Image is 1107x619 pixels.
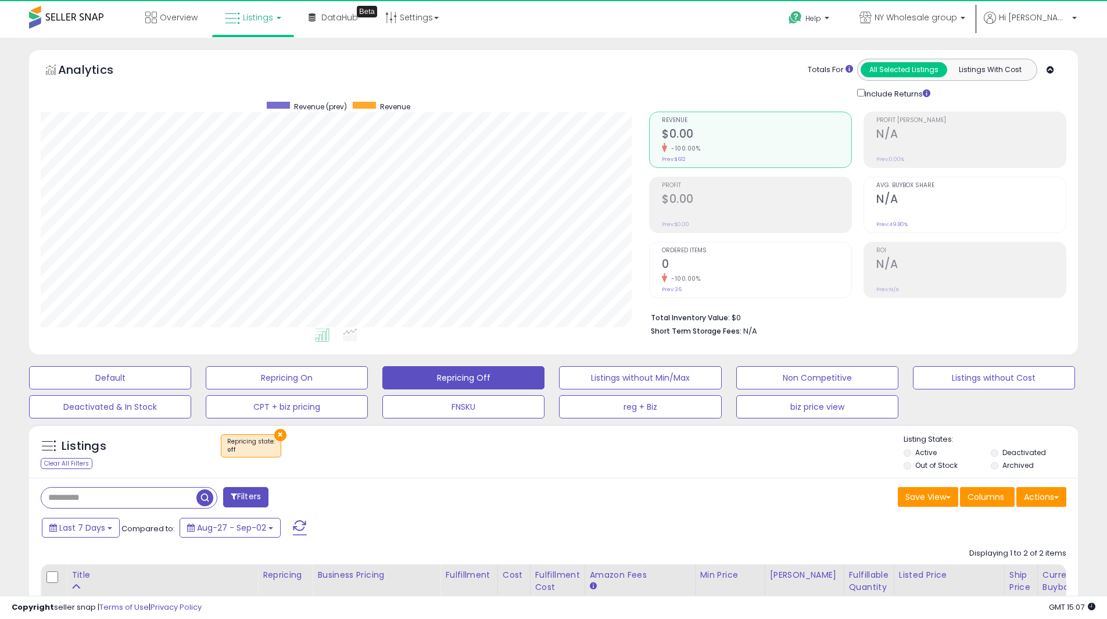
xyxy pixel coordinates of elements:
i: Get Help [788,10,803,25]
div: Listed Price [899,569,999,581]
div: Tooltip anchor [357,6,377,17]
span: Overview [160,12,198,23]
span: Ordered Items [662,248,851,254]
span: Listings [243,12,273,23]
p: Listing States: [904,434,1078,445]
div: Repricing [263,569,307,581]
a: Help [779,2,841,38]
b: Short Term Storage Fees: [651,326,741,336]
button: All Selected Listings [861,62,947,77]
button: Default [29,366,191,389]
button: biz price view [736,395,898,418]
small: -100.00% [667,144,700,153]
div: Include Returns [848,87,944,100]
span: Last 7 Days [59,522,105,534]
button: Listings without Min/Max [559,366,721,389]
span: Profit [662,183,851,189]
button: CPT + biz pricing [206,395,368,418]
button: Aug-27 - Sep-02 [180,518,281,538]
h5: Listings [62,438,106,455]
small: Prev: 49.80% [876,221,908,228]
label: Out of Stock [915,460,958,470]
h2: 0 [662,257,851,273]
button: × [274,429,286,441]
label: Archived [1002,460,1034,470]
li: $0 [651,310,1058,324]
span: Aug-27 - Sep-02 [197,522,266,534]
small: Prev: 0.00% [876,156,904,163]
div: Clear All Filters [41,458,92,469]
small: Prev: N/A [876,286,899,293]
div: Amazon Fees [590,569,690,581]
h2: N/A [876,192,1066,208]
span: DataHub [321,12,358,23]
div: Totals For [808,65,853,76]
button: reg + Biz [559,395,721,418]
div: Current Buybox Price [1042,569,1102,593]
h2: N/A [876,127,1066,143]
span: Help [805,13,821,23]
div: Cost [503,569,525,581]
span: Hi [PERSON_NAME] [999,12,1069,23]
label: Deactivated [1002,448,1046,457]
h2: $0.00 [662,192,851,208]
small: Prev: $0.00 [662,221,689,228]
button: Filters [223,487,268,507]
span: N/A [743,325,757,337]
span: Repricing state : [227,437,275,455]
span: Revenue [380,102,410,112]
a: Privacy Policy [151,602,202,613]
label: Active [915,448,937,457]
button: Deactivated & In Stock [29,395,191,418]
strong: Copyright [12,602,54,613]
button: Repricing Off [382,366,544,389]
small: Prev: 36 [662,286,682,293]
span: Profit [PERSON_NAME] [876,117,1066,124]
button: Save View [898,487,958,507]
h5: Analytics [58,62,136,81]
span: Columns [968,491,1004,503]
span: Avg. Buybox Share [876,183,1066,189]
button: FNSKU [382,395,544,418]
div: off [227,446,275,454]
div: seller snap | | [12,602,202,613]
div: Fulfillment Cost [535,569,580,593]
div: [PERSON_NAME] [770,569,839,581]
span: Compared to: [121,523,175,534]
a: Terms of Use [99,602,149,613]
div: Fulfillment [445,569,492,581]
button: Actions [1016,487,1066,507]
div: Fulfillable Quantity [849,569,889,593]
button: Listings without Cost [913,366,1075,389]
span: Revenue (prev) [294,102,347,112]
span: NY Wholesale group [875,12,957,23]
small: Prev: $612 [662,156,686,163]
button: Listings With Cost [947,62,1033,77]
a: Hi [PERSON_NAME] [984,12,1077,38]
span: Revenue [662,117,851,124]
button: Last 7 Days [42,518,120,538]
span: ROI [876,248,1066,254]
span: 2025-09-10 15:07 GMT [1049,602,1095,613]
div: Displaying 1 to 2 of 2 items [969,548,1066,559]
h2: N/A [876,257,1066,273]
small: Amazon Fees. [590,581,597,592]
div: Min Price [700,569,760,581]
button: Columns [960,487,1015,507]
div: Title [71,569,253,581]
b: Total Inventory Value: [651,313,730,323]
button: Repricing On [206,366,368,389]
div: Business Pricing [317,569,435,581]
h2: $0.00 [662,127,851,143]
button: Non Competitive [736,366,898,389]
small: -100.00% [667,274,700,283]
div: Ship Price [1009,569,1033,593]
